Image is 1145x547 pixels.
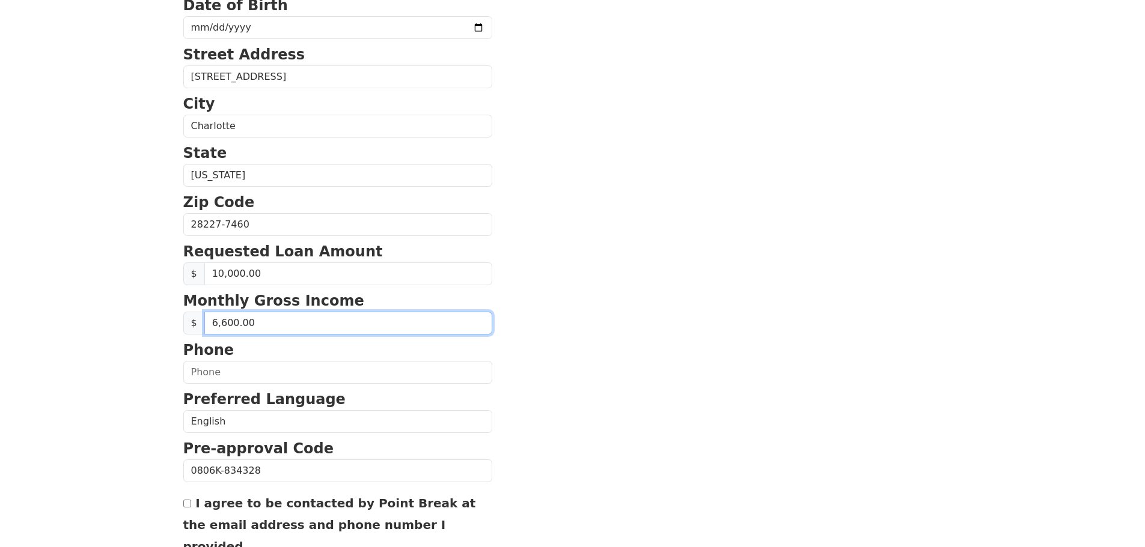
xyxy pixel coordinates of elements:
[204,312,492,334] input: 0.00
[183,46,305,63] strong: Street Address
[183,459,492,482] input: Pre-approval Code
[183,213,492,236] input: Zip Code
[183,194,255,211] strong: Zip Code
[183,95,215,112] strong: City
[183,243,383,260] strong: Requested Loan Amount
[183,65,492,88] input: Street Address
[183,115,492,138] input: City
[183,145,227,162] strong: State
[183,440,334,457] strong: Pre-approval Code
[183,262,205,285] span: $
[204,262,492,285] input: Requested Loan Amount
[183,342,234,358] strong: Phone
[183,312,205,334] span: $
[183,290,492,312] p: Monthly Gross Income
[183,361,492,384] input: Phone
[183,391,346,408] strong: Preferred Language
